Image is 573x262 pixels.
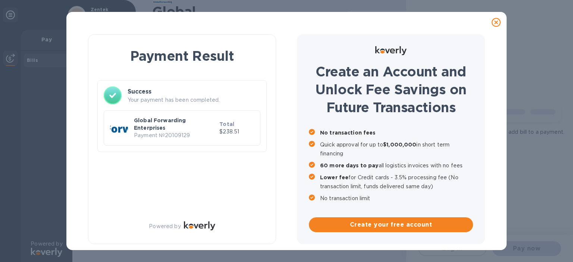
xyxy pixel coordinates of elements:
[134,132,216,139] p: Payment № 20109129
[320,161,473,170] p: all logistics invoices with no fees
[320,140,473,158] p: Quick approval for up to in short term financing
[315,220,467,229] span: Create your free account
[134,117,216,132] p: Global Forwarding Enterprises
[320,173,473,191] p: for Credit cards - 3.5% processing fee (No transaction limit, funds delivered same day)
[320,174,348,180] b: Lower fee
[219,128,254,136] p: $238.51
[219,121,234,127] b: Total
[383,142,416,148] b: $1,000,000
[184,221,215,230] img: Logo
[320,130,376,136] b: No transaction fees
[128,96,260,104] p: Your payment has been completed.
[100,47,264,65] h1: Payment Result
[128,87,260,96] h3: Success
[149,222,181,230] p: Powered by
[309,63,473,116] h1: Create an Account and Unlock Fee Savings on Future Transactions
[375,46,407,55] img: Logo
[309,217,473,232] button: Create your free account
[320,194,473,203] p: No transaction limit
[320,162,379,168] b: 60 more days to pay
